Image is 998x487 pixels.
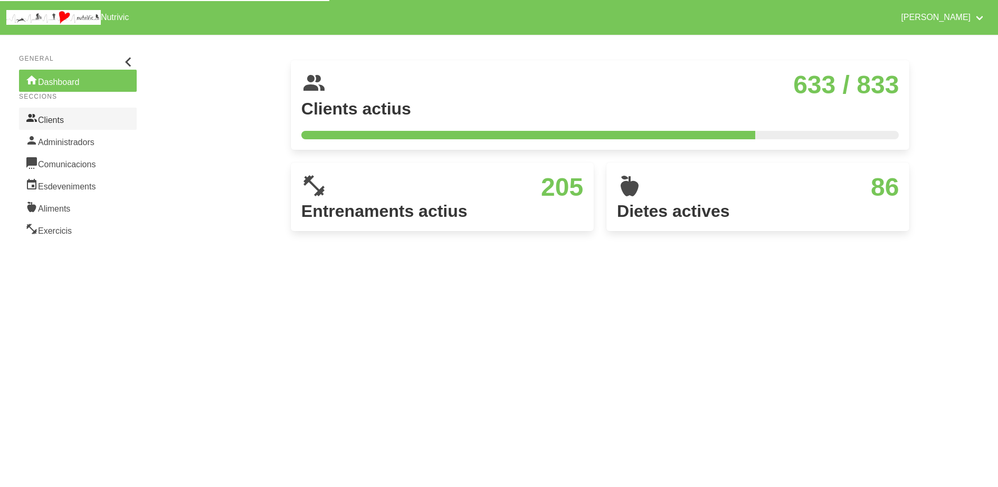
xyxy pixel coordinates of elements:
a: Exercicis [19,218,137,241]
a: Comunicacions [19,152,137,174]
a: Aliments [19,196,137,218]
h4: Dietes actives [617,202,899,221]
a: Clients [19,108,137,130]
h3: 86 [651,173,899,202]
h3: 205 [335,173,583,202]
h4: Clients actius [301,99,899,118]
h4: Entrenaments actius [301,202,583,221]
a: [PERSON_NAME] [895,4,992,31]
a: Esdeveniments [19,174,137,196]
p: Seccions [19,92,137,101]
p: General [19,54,137,63]
a: Administradors [19,130,137,152]
a: Dashboard [19,70,137,92]
h3: 633 / 833 [335,71,899,99]
img: company_logo [6,10,101,25]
